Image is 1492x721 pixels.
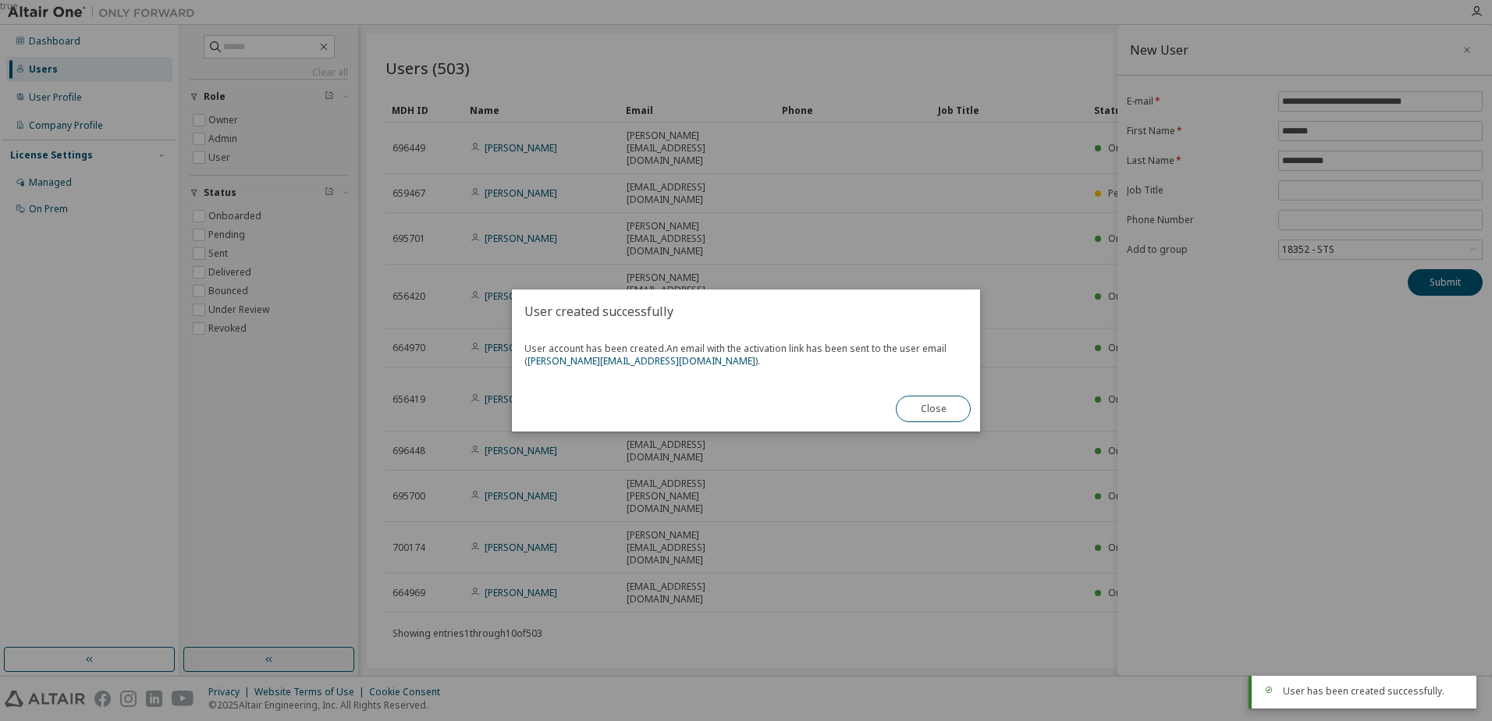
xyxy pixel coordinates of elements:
span: An email with the activation link has been sent to the user email ( ). [524,342,947,368]
span: User account has been created. [524,342,947,368]
h2: User created successfully [512,289,980,333]
div: User has been created successfully. [1283,685,1464,698]
button: Close [896,396,971,422]
a: [PERSON_NAME][EMAIL_ADDRESS][DOMAIN_NAME] [528,354,755,368]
